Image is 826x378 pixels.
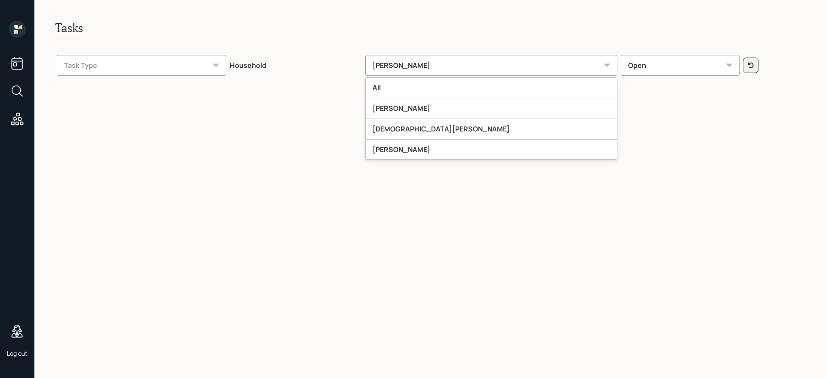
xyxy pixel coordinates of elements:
div: [PERSON_NAME] [366,98,617,119]
div: [DEMOGRAPHIC_DATA][PERSON_NAME] [366,119,617,140]
div: All [366,78,617,98]
div: Open [621,55,740,76]
th: Household [228,49,363,79]
div: Task Type [57,55,226,76]
div: Log out [7,349,28,357]
h2: Tasks [55,21,805,35]
div: [PERSON_NAME] [365,55,618,76]
div: [PERSON_NAME] [366,140,617,160]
